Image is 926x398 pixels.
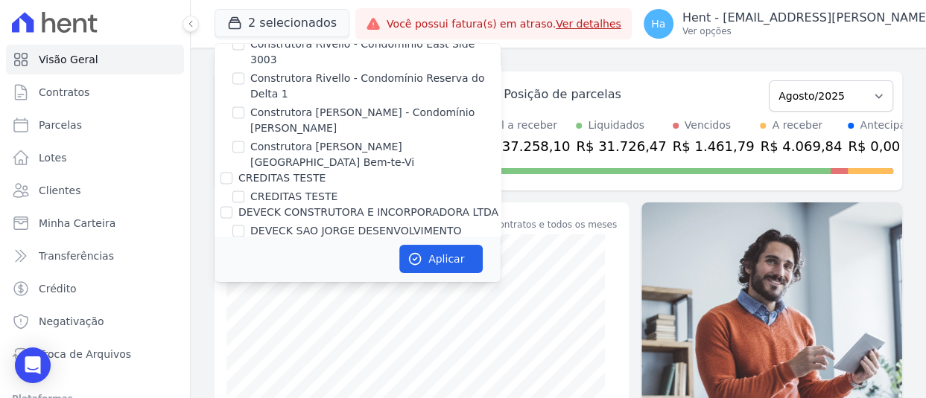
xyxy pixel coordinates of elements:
[250,36,501,68] label: Construtora Rivello - Condomínio East Side 3003
[39,248,114,263] span: Transferências
[6,241,184,271] a: Transferências
[39,52,98,67] span: Visão Geral
[760,136,842,156] div: R$ 4.069,84
[772,118,822,133] div: A receber
[6,274,184,304] a: Crédito
[250,139,501,170] label: Construtora [PERSON_NAME][GEOGRAPHIC_DATA] Bem-te-Vi
[250,105,501,136] label: Construtora [PERSON_NAME] - Condomínio [PERSON_NAME]
[238,172,326,184] label: CREDITAS TESTE
[15,347,51,383] div: Open Intercom Messenger
[6,339,184,369] a: Troca de Arquivos
[39,118,82,132] span: Parcelas
[215,9,349,37] button: 2 selecionados
[6,110,184,140] a: Parcelas
[250,189,337,205] label: CREDITAS TESTE
[651,19,665,29] span: Ha
[389,218,617,231] div: Considerando todos os contratos e todos os meses
[480,136,570,156] div: R$ 37.258,10
[6,143,184,173] a: Lotes
[504,86,621,103] div: Posição de parcelas
[480,118,570,133] div: Total a receber
[860,118,919,133] div: Antecipado
[39,281,77,296] span: Crédito
[6,77,184,107] a: Contratos
[6,45,184,74] a: Visão Geral
[39,85,89,100] span: Contratos
[39,216,115,231] span: Minha Carteira
[848,136,919,156] div: R$ 0,00
[39,183,80,198] span: Clientes
[399,245,483,273] button: Aplicar
[250,71,501,102] label: Construtora Rivello - Condomínio Reserva do Delta 1
[6,176,184,205] a: Clientes
[673,136,755,156] div: R$ 1.461,79
[39,347,131,362] span: Troca de Arquivos
[556,18,621,30] a: Ver detalhes
[39,150,67,165] span: Lotes
[6,208,184,238] a: Minha Carteira
[588,118,644,133] div: Liquidados
[387,16,621,32] span: Você possui fatura(s) em atraso.
[6,306,184,336] a: Negativação
[250,223,501,254] label: DEVECK SAO JORGE DESENVOLVIMENTO IMOBILIARIO SPE LTDA
[39,314,104,329] span: Negativação
[576,136,666,156] div: R$ 31.726,47
[685,118,731,133] div: Vencidos
[238,206,498,218] label: DEVECK CONSTRUTORA E INCORPORADORA LTDA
